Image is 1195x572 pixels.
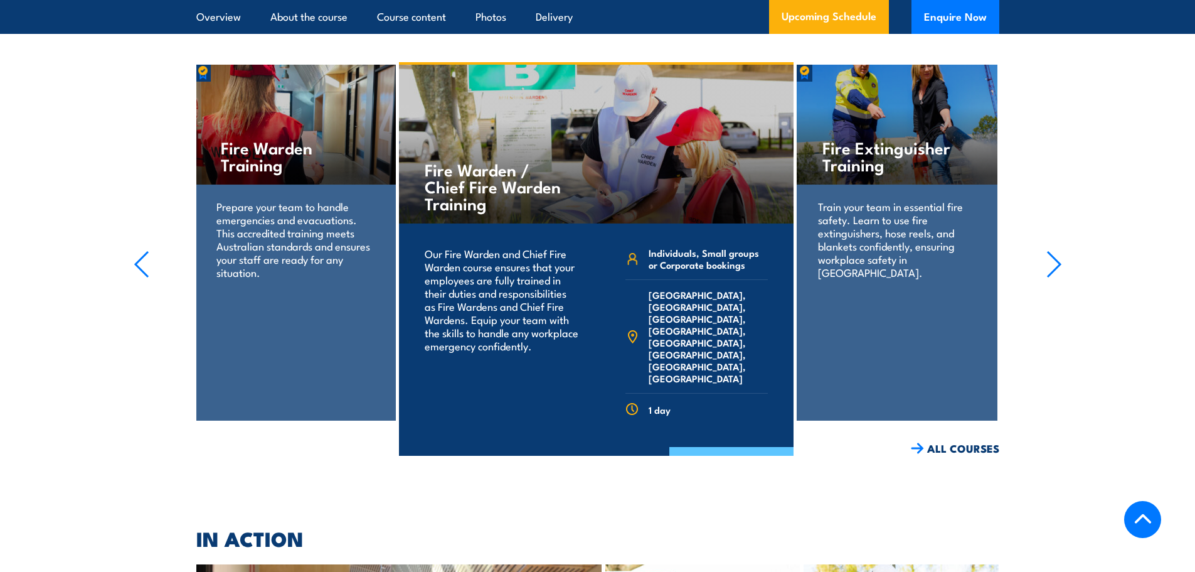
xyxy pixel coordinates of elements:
[822,139,971,173] h4: Fire Extinguisher Training
[911,441,999,456] a: ALL COURSES
[649,247,768,271] span: Individuals, Small groups or Corporate bookings
[669,447,794,480] a: COURSE DETAILS
[196,529,999,547] h2: IN ACTION
[425,247,580,352] p: Our Fire Warden and Chief Fire Warden course ensures that your employees are fully trained in the...
[649,404,671,416] span: 1 day
[221,139,369,173] h4: Fire Warden Training
[425,161,572,212] h4: Fire Warden / Chief Fire Warden Training
[818,200,975,279] p: Train your team in essential fire safety. Learn to use fire extinguishers, hose reels, and blanke...
[216,200,374,279] p: Prepare your team to handle emergencies and evacuations. This accredited training meets Australia...
[649,289,768,384] span: [GEOGRAPHIC_DATA], [GEOGRAPHIC_DATA], [GEOGRAPHIC_DATA], [GEOGRAPHIC_DATA], [GEOGRAPHIC_DATA], [G...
